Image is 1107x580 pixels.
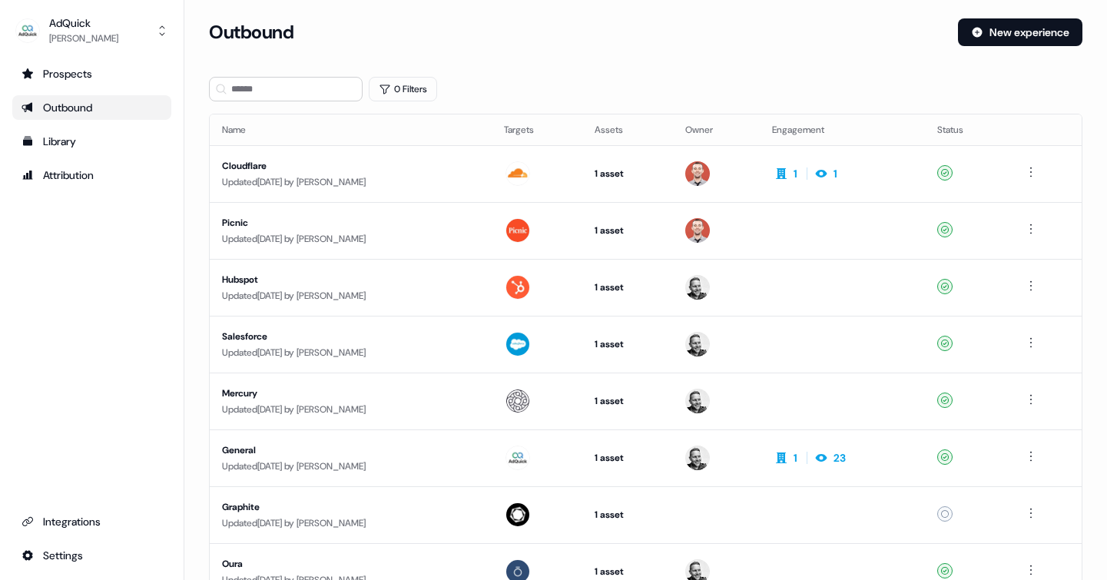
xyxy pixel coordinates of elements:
[210,114,492,145] th: Name
[595,507,660,522] div: 1 asset
[222,386,479,401] div: Mercury
[673,114,761,145] th: Owner
[12,61,171,86] a: Go to prospects
[222,288,479,303] div: Updated [DATE] by [PERSON_NAME]
[222,556,479,572] div: Oura
[209,21,293,44] h3: Outbound
[222,442,479,458] div: General
[595,393,660,409] div: 1 asset
[595,564,660,579] div: 1 asset
[925,114,1009,145] th: Status
[22,548,162,563] div: Settings
[834,166,837,181] div: 1
[595,223,660,238] div: 1 asset
[685,446,710,470] img: Jason
[595,280,660,295] div: 1 asset
[685,275,710,300] img: Jason
[685,389,710,413] img: Jason
[12,509,171,534] a: Go to integrations
[222,158,479,174] div: Cloudflare
[49,15,118,31] div: AdQuick
[595,166,660,181] div: 1 asset
[595,336,660,352] div: 1 asset
[222,231,479,247] div: Updated [DATE] by [PERSON_NAME]
[22,514,162,529] div: Integrations
[760,114,924,145] th: Engagement
[222,459,479,474] div: Updated [DATE] by [PERSON_NAME]
[12,543,171,568] a: Go to integrations
[222,329,479,344] div: Salesforce
[22,167,162,183] div: Attribution
[369,77,437,101] button: 0 Filters
[794,450,797,466] div: 1
[222,345,479,360] div: Updated [DATE] by [PERSON_NAME]
[12,95,171,120] a: Go to outbound experience
[22,134,162,149] div: Library
[22,100,162,115] div: Outbound
[12,129,171,154] a: Go to templates
[958,18,1082,46] button: New experience
[595,450,660,466] div: 1 asset
[582,114,672,145] th: Assets
[685,332,710,356] img: Jason
[834,450,846,466] div: 23
[685,502,710,527] img: Cade
[222,215,479,230] div: Picnic
[12,163,171,187] a: Go to attribution
[794,166,797,181] div: 1
[222,174,479,190] div: Updated [DATE] by [PERSON_NAME]
[222,515,479,531] div: Updated [DATE] by [PERSON_NAME]
[49,31,118,46] div: [PERSON_NAME]
[22,66,162,81] div: Prospects
[222,499,479,515] div: Graphite
[685,161,710,186] img: Marc
[12,12,171,49] button: AdQuick[PERSON_NAME]
[492,114,583,145] th: Targets
[222,272,479,287] div: Hubspot
[685,218,710,243] img: Marc
[222,402,479,417] div: Updated [DATE] by [PERSON_NAME]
